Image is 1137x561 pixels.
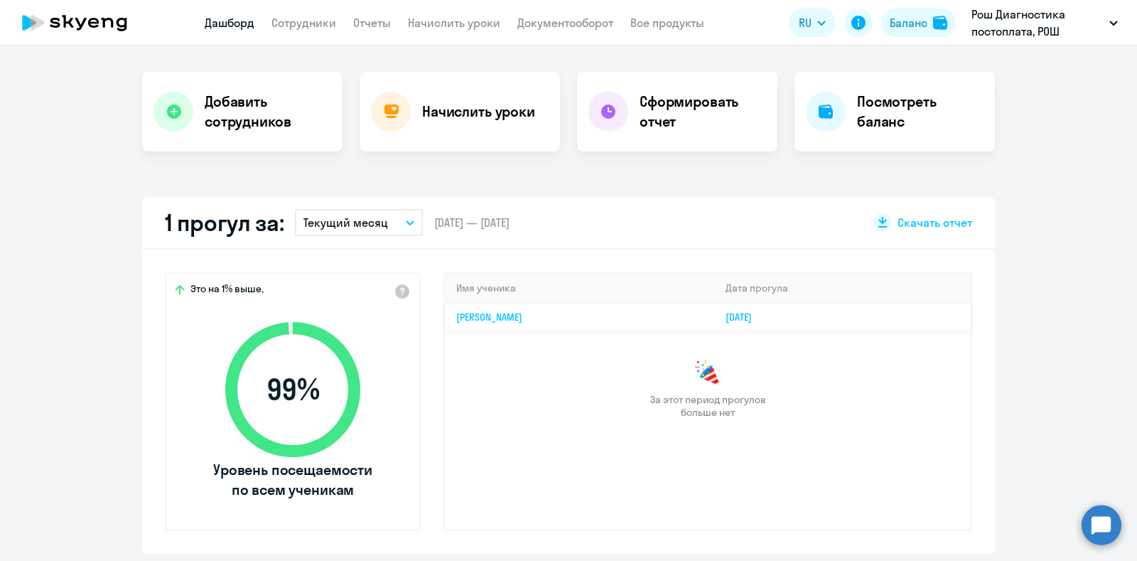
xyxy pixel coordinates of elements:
[933,16,947,30] img: balance
[211,460,374,500] span: Уровень посещаемости по всем ученикам
[890,14,927,31] div: Баланс
[971,6,1104,40] p: Рош Диагностика постоплата, РОШ ДИАГНОСТИКА РУС, ООО
[630,16,704,30] a: Все продукты
[205,16,254,30] a: Дашборд
[881,9,956,37] button: Балансbalance
[408,16,500,30] a: Начислить уроки
[445,274,714,303] th: Имя ученика
[640,92,766,132] h4: Сформировать отчет
[295,209,423,236] button: Текущий месяц
[964,6,1125,40] button: Рош Диагностика постоплата, РОШ ДИАГНОСТИКА РУС, ООО
[271,16,336,30] a: Сотрудники
[517,16,613,30] a: Документооборот
[211,373,374,407] span: 99 %
[434,215,510,230] span: [DATE] — [DATE]
[898,215,972,230] span: Скачать отчет
[165,208,284,237] h2: 1 прогул за:
[799,14,812,31] span: RU
[857,92,984,132] h4: Посмотреть баланс
[726,311,763,324] a: [DATE]
[456,311,522,324] a: [PERSON_NAME]
[422,102,535,122] h4: Начислить уроки
[190,282,264,299] span: Это на 1% выше,
[648,393,767,419] span: За этот период прогулов больше нет
[714,274,971,303] th: Дата прогула
[694,359,722,388] img: congrats
[205,92,331,132] h4: Добавить сотрудников
[303,214,388,231] p: Текущий месяц
[353,16,391,30] a: Отчеты
[789,9,836,37] button: RU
